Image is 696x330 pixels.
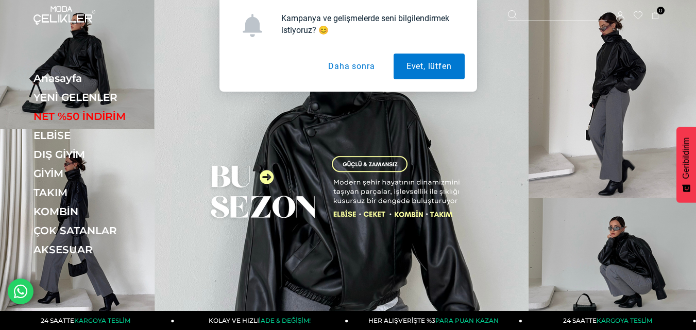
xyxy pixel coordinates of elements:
[33,167,175,180] a: GİYİM
[435,317,499,324] span: PARA PUAN KAZAN
[315,54,387,79] button: Daha sonra
[33,148,175,161] a: DIŞ GİYİM
[33,91,175,103] a: YENİ GELENLER
[74,317,130,324] span: KARGOYA TESLİM
[682,137,691,179] span: Geribildirim
[33,205,175,218] a: KOMBİN
[273,12,465,36] div: Kampanya ve gelişmelerde seni bilgilendirmek istiyoruz? 😊
[394,54,465,79] button: Evet, lütfen
[33,244,175,256] a: AKSESUAR
[1,311,175,330] a: 24 SAATTEKARGOYA TESLİM
[676,127,696,203] button: Geribildirim - Show survey
[348,311,522,330] a: HER ALIŞVERİŞTE %3PARA PUAN KAZAN
[259,317,311,324] span: İADE & DEĞİŞİM!
[241,14,264,37] img: notification icon
[33,110,175,123] a: NET %50 İNDİRİM
[175,311,349,330] a: KOLAY VE HIZLIİADE & DEĞİŞİM!
[33,129,175,142] a: ELBİSE
[33,224,175,237] a: ÇOK SATANLAR
[597,317,652,324] span: KARGOYA TESLİM
[33,186,175,199] a: TAKIM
